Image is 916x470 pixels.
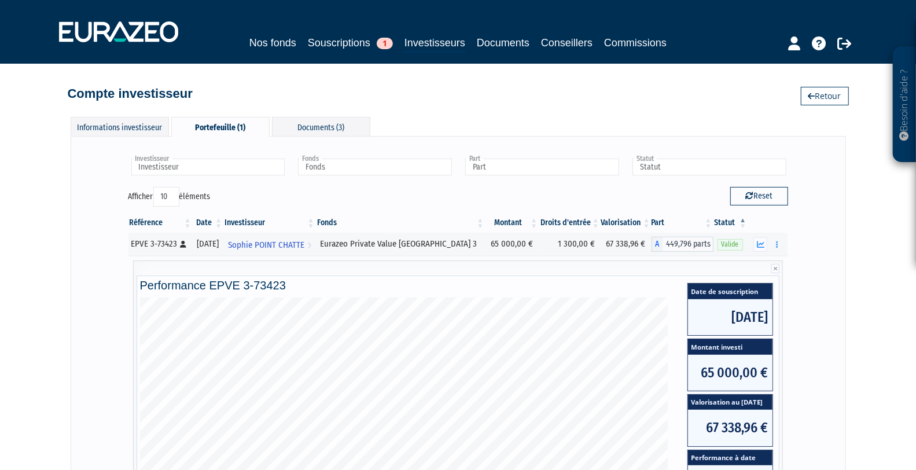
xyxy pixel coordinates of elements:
span: A [652,237,663,252]
span: 1 [377,38,393,49]
a: Nos fonds [249,35,296,51]
div: A - Eurazeo Private Value Europe 3 [652,237,713,252]
div: EPVE 3-73423 [131,238,189,250]
div: [DATE] [197,238,220,250]
th: Date: activer pour trier la colonne par ordre croissant [193,213,224,233]
h4: Compte investisseur [68,87,193,101]
span: Valorisation au [DATE] [688,395,772,410]
div: Eurazeo Private Value [GEOGRAPHIC_DATA] 3 [320,238,481,250]
th: Fonds: activer pour trier la colonne par ordre croissant [316,213,485,233]
td: 67 338,96 € [601,233,652,256]
i: [Français] Personne physique [181,241,187,248]
th: Valorisation: activer pour trier la colonne par ordre croissant [601,213,652,233]
span: Montant investi [688,339,772,355]
button: Reset [730,187,788,205]
td: 65 000,00 € [485,233,539,256]
span: Sophie POINT CHATTE [228,234,304,256]
a: Investisseurs [404,35,465,53]
span: Date de souscription [688,284,772,299]
div: Portefeuille (1) [171,117,270,137]
th: Droits d'entrée: activer pour trier la colonne par ordre croissant [539,213,601,233]
a: Documents [477,35,529,51]
a: Souscriptions1 [308,35,393,51]
span: 65 000,00 € [688,355,772,391]
a: Sophie POINT CHATTE [223,233,316,256]
select: Afficheréléments [153,187,179,207]
th: Statut : activer pour trier la colonne par ordre d&eacute;croissant [713,213,748,233]
span: 67 338,96 € [688,410,772,446]
h4: Performance EPVE 3-73423 [140,279,777,292]
div: Informations investisseur [71,117,169,136]
div: Documents (3) [272,117,370,136]
th: Investisseur: activer pour trier la colonne par ordre croissant [223,213,316,233]
a: Commissions [604,35,667,51]
th: Montant: activer pour trier la colonne par ordre croissant [485,213,539,233]
span: [DATE] [688,299,772,335]
span: Valide [718,239,743,250]
span: Performance à date [688,450,772,466]
img: 1732889491-logotype_eurazeo_blanc_rvb.png [59,21,178,42]
td: 1 300,00 € [539,233,601,256]
i: Voir l'investisseur [307,234,311,256]
label: Afficher éléments [128,187,211,207]
p: Besoin d'aide ? [898,53,911,157]
a: Conseillers [541,35,593,51]
th: Référence : activer pour trier la colonne par ordre croissant [128,213,193,233]
span: 449,796 parts [663,237,713,252]
a: Retour [801,87,849,105]
th: Part: activer pour trier la colonne par ordre croissant [652,213,713,233]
